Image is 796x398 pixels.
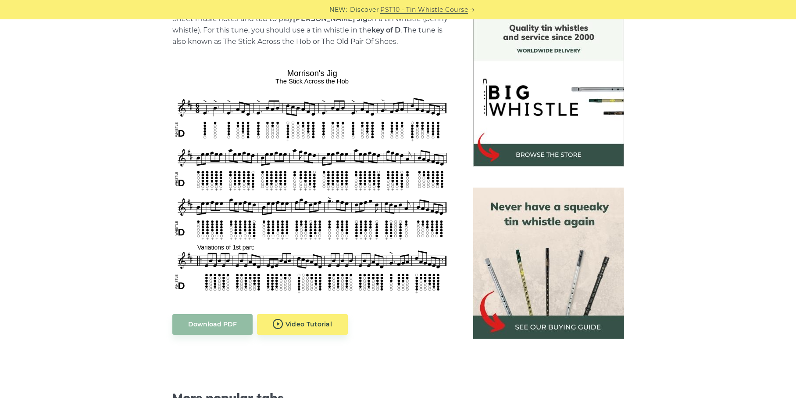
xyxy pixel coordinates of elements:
span: NEW: [329,5,347,15]
a: Download PDF [172,314,253,335]
p: Sheet music notes and tab to play on a tin whistle (penny whistle). For this tune, you should use... [172,13,452,47]
strong: key of D [371,26,400,34]
img: tin whistle buying guide [473,188,624,339]
img: Morrison's Jig Tin Whistle Tabs & Sheet Music [172,65,452,296]
img: BigWhistle Tin Whistle Store [473,15,624,166]
span: Discover [350,5,379,15]
a: PST10 - Tin Whistle Course [380,5,468,15]
a: Video Tutorial [257,314,348,335]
